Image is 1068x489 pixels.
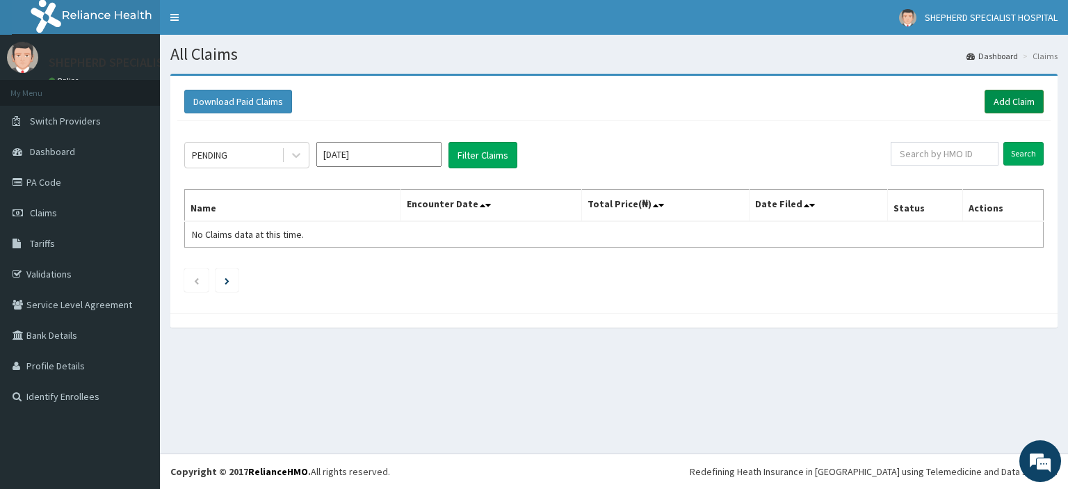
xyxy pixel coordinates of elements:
a: Previous page [193,274,200,287]
img: User Image [7,42,38,73]
h1: All Claims [170,45,1058,63]
footer: All rights reserved. [160,454,1068,489]
th: Date Filed [750,190,888,222]
input: Select Month and Year [316,142,442,167]
li: Claims [1019,50,1058,62]
div: PENDING [192,148,227,162]
th: Total Price(₦) [582,190,750,222]
a: Online [49,76,82,86]
span: No Claims data at this time. [192,228,304,241]
th: Actions [962,190,1043,222]
input: Search [1003,142,1044,166]
span: Switch Providers [30,115,101,127]
a: Next page [225,274,229,287]
button: Download Paid Claims [184,90,292,113]
p: SHEPHERD SPECIALIST HOSPITAL [49,56,228,69]
a: Add Claim [985,90,1044,113]
th: Name [185,190,401,222]
div: Redefining Heath Insurance in [GEOGRAPHIC_DATA] using Telemedicine and Data Science! [690,465,1058,479]
th: Status [888,190,962,222]
img: User Image [899,9,916,26]
strong: Copyright © 2017 . [170,465,311,478]
th: Encounter Date [401,190,582,222]
span: Dashboard [30,145,75,158]
a: RelianceHMO [248,465,308,478]
span: Tariffs [30,237,55,250]
button: Filter Claims [448,142,517,168]
span: Claims [30,207,57,219]
a: Dashboard [966,50,1018,62]
span: SHEPHERD SPECIALIST HOSPITAL [925,11,1058,24]
input: Search by HMO ID [891,142,998,166]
